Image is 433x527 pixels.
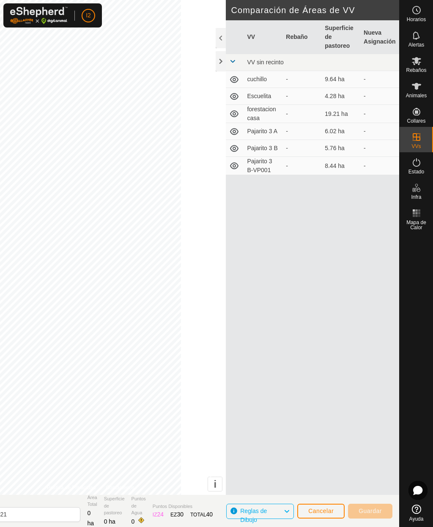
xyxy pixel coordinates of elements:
[360,20,399,54] th: Nueva Asignación
[321,123,360,140] td: 6.02 ha
[190,510,213,519] div: TOTAL
[214,478,217,490] span: i
[348,504,392,519] button: Guardar
[407,118,425,124] span: Collares
[411,144,421,149] span: VVs
[170,510,184,519] div: EZ
[106,484,134,491] a: Contáctenos
[231,5,399,15] h2: Comparación de Áreas de VV
[411,195,421,200] span: Infra
[47,484,96,491] a: Política de Privacidad
[177,511,184,518] span: 30
[402,220,431,230] span: Mapa de Calor
[132,495,146,516] span: Puntos de Agua
[360,157,399,175] td: -
[282,20,321,54] th: Rebaño
[360,71,399,88] td: -
[321,71,360,88] td: 9.64 ha
[286,144,318,153] div: -
[104,495,125,516] span: Superficie de pastoreo
[406,93,427,98] span: Animales
[244,140,282,157] td: Pajarito 3 B
[360,88,399,105] td: -
[87,494,97,508] span: Área Total
[360,105,399,123] td: -
[321,105,360,123] td: 19.21 ha
[87,510,94,527] span: 0 ha
[247,59,283,66] span: VV sin recinto
[297,504,345,519] button: Cancelar
[359,508,382,514] span: Guardar
[153,503,213,510] span: Puntos Disponibles
[244,88,282,105] td: Escuelita
[321,88,360,105] td: 4.28 ha
[10,7,68,24] img: Logo Gallagher
[408,42,424,47] span: Alertas
[286,75,318,84] div: -
[157,511,164,518] span: 24
[104,518,115,525] span: 0 ha
[321,157,360,175] td: 8.44 ha
[360,140,399,157] td: -
[400,501,433,525] a: Ayuda
[360,123,399,140] td: -
[244,105,282,123] td: forestacion casa
[206,511,213,518] span: 40
[244,123,282,140] td: Pajarito 3 A
[286,92,318,101] div: -
[208,477,222,491] button: i
[407,17,426,22] span: Horarios
[86,11,91,20] span: I2
[132,518,135,525] span: 0
[406,68,426,73] span: Rebaños
[408,169,424,174] span: Estado
[244,157,282,175] td: Pajarito 3 B-VP001
[308,508,334,514] span: Cancelar
[321,140,360,157] td: 5.76 ha
[409,516,424,522] span: Ayuda
[286,162,318,170] div: -
[286,110,318,118] div: -
[244,71,282,88] td: cuchillo
[286,127,318,136] div: -
[244,20,282,54] th: VV
[321,20,360,54] th: Superficie de pastoreo
[240,508,267,523] span: Reglas de Dibujo
[153,510,164,519] div: IZ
